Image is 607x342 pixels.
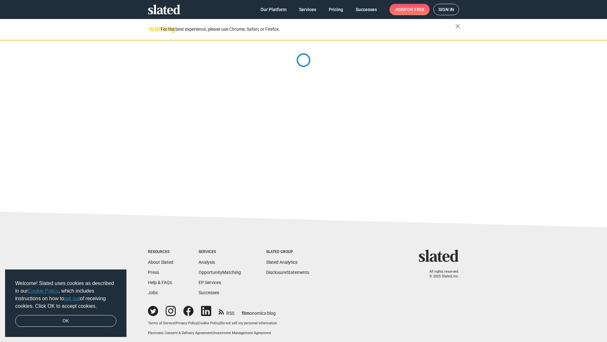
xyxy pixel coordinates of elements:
[433,4,459,15] a: Sign in
[199,321,220,325] a: Cookie Policy
[15,280,116,310] span: Welcome! Slated uses cookies as described in our , which includes instructions on how to of recei...
[389,4,430,15] a: Joinfor free
[324,4,348,15] a: Pricing
[219,307,234,316] a: RSS
[212,331,213,335] span: |
[266,260,297,265] a: Slated Analytics
[221,321,277,326] button: Do not sell my personal information
[148,260,173,265] a: About Slated
[299,4,316,15] span: Services
[64,296,80,301] a: opt-out
[395,4,425,15] span: Join
[175,321,176,325] span: |
[199,260,215,265] a: Analysis
[199,290,219,295] a: Successes
[148,321,175,325] a: Terms of Service
[148,331,212,335] a: Electronic Consent & Delivery Agreement
[198,321,199,325] span: |
[329,4,343,15] span: Pricing
[148,290,158,295] a: Jobs
[255,4,291,15] a: Our Platform
[438,4,454,15] span: Sign in
[356,4,377,15] span: Successes
[266,270,309,275] a: DisclosureStatements
[405,4,425,15] span: for free
[213,331,271,335] a: Investment Management Agreement
[199,280,221,285] a: EP Services
[199,270,241,275] a: OpportunityMatching
[176,321,198,325] a: Privacy Policy
[5,269,126,337] div: cookieconsent
[242,311,249,316] span: film
[351,4,382,15] a: Successes
[454,22,462,30] mat-icon: close
[149,25,156,33] mat-icon: warning
[199,250,241,255] div: Services
[266,250,309,255] div: Slated Group
[261,4,286,15] span: Our Platform
[242,305,276,316] a: filmonomics blog
[148,270,159,275] a: Press
[148,250,173,255] div: Resources
[15,315,116,327] a: dismiss cookie message
[148,280,172,285] a: Help & FAQs
[28,288,58,294] a: Cookie Policy
[220,321,221,325] span: |
[423,269,459,279] p: All rights reserved. © 2025 Slated, Inc.
[294,4,321,15] a: Services
[161,25,455,34] div: For the best experience, please use Chrome, Safari, or Firefox.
